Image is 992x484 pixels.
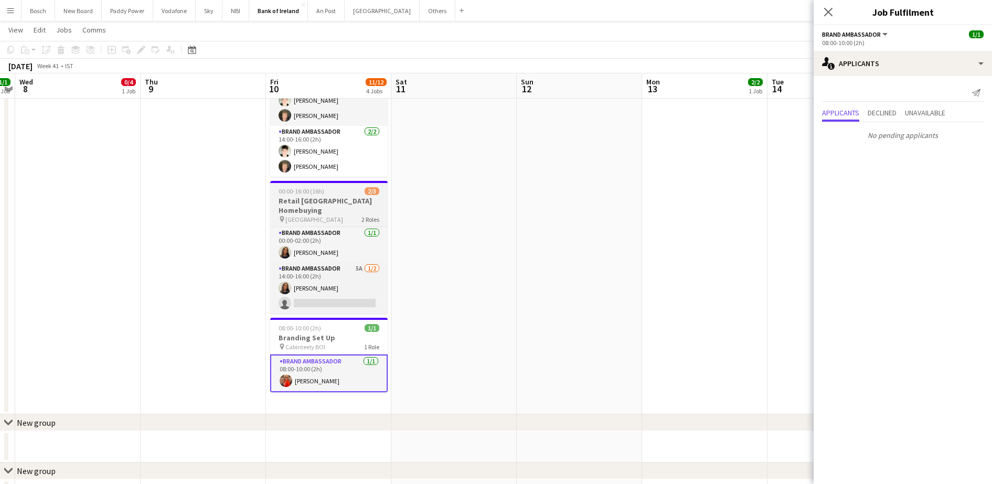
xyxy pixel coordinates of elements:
div: IST [65,62,73,70]
span: 2 Roles [361,216,379,223]
span: 2/2 [748,78,763,86]
span: Comms [82,25,106,35]
div: New group [17,417,56,428]
span: Fri [270,77,279,87]
span: 2/3 [365,187,379,195]
span: 12 [519,83,534,95]
span: [GEOGRAPHIC_DATA] [285,216,343,223]
div: 08:00-10:00 (2h) [822,39,984,47]
h3: Retail [GEOGRAPHIC_DATA] Homebuying [270,196,388,215]
span: 9 [143,83,158,95]
button: Bosch [22,1,55,21]
span: 1/1 [365,324,379,332]
span: 11/12 [366,78,387,86]
span: Applicants [822,109,859,116]
span: Declined [868,109,897,116]
div: 1 Job [122,87,135,95]
span: 1/1 [969,30,984,38]
span: 13 [645,83,660,95]
app-job-card: 08:00-10:00 (2h)1/1Branding Set Up Cabinteely BOI1 RoleBrand Ambassador1/108:00-10:00 (2h)[PERSON... [270,318,388,392]
span: Jobs [56,25,72,35]
div: [DATE] [8,61,33,71]
p: No pending applicants [814,126,992,144]
button: Vodafone [153,1,196,21]
app-job-card: 00:00-16:00 (16h)4/4[GEOGRAPHIC_DATA] [PERSON_NAME][GEOGRAPHIC_DATA]2 RolesBrand Ambassador2/200:... [270,38,388,177]
app-card-role: Brand Ambassador5A1/214:00-16:00 (2h)[PERSON_NAME] [270,263,388,314]
span: Brand Ambassador [822,30,881,38]
button: An Post [308,1,345,21]
button: Bank of Ireland [249,1,308,21]
span: 08:00-10:00 (2h) [279,324,321,332]
button: New Board [55,1,102,21]
span: 0/4 [121,78,136,86]
div: Applicants [814,51,992,76]
div: New group [17,466,56,476]
app-card-role: Brand Ambassador2/200:00-02:00 (2h)[PERSON_NAME][PERSON_NAME] [270,75,388,126]
span: Wed [19,77,33,87]
app-card-role: Brand Ambassador2/214:00-16:00 (2h)[PERSON_NAME][PERSON_NAME] [270,126,388,177]
button: NBI [222,1,249,21]
div: 1 Job [749,87,762,95]
h3: Branding Set Up [270,333,388,342]
h3: Job Fulfilment [814,5,992,19]
span: 11 [394,83,407,95]
span: Cabinteely BOI [285,343,325,351]
a: Jobs [52,23,76,37]
span: Sat [396,77,407,87]
button: Sky [196,1,222,21]
app-card-role: Brand Ambassador1/108:00-10:00 (2h)[PERSON_NAME] [270,354,388,392]
button: Paddy Power [102,1,153,21]
a: View [4,23,27,37]
span: View [8,25,23,35]
span: 8 [18,83,33,95]
span: Thu [145,77,158,87]
app-job-card: 00:00-16:00 (16h)2/3Retail [GEOGRAPHIC_DATA] Homebuying [GEOGRAPHIC_DATA]2 RolesBrand Ambassador1... [270,181,388,314]
span: Sun [521,77,534,87]
a: Comms [78,23,110,37]
span: 1 Role [364,343,379,351]
span: 00:00-16:00 (16h) [279,187,324,195]
button: Others [420,1,455,21]
span: Edit [34,25,46,35]
button: Brand Ambassador [822,30,889,38]
span: Unavailable [905,109,945,116]
span: Mon [646,77,660,87]
button: [GEOGRAPHIC_DATA] [345,1,420,21]
app-card-role: Brand Ambassador1/100:00-02:00 (2h)[PERSON_NAME] [270,227,388,263]
div: 4 Jobs [366,87,386,95]
a: Edit [29,23,50,37]
span: Tue [772,77,784,87]
span: 14 [770,83,784,95]
span: Week 41 [35,62,61,70]
span: 10 [269,83,279,95]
